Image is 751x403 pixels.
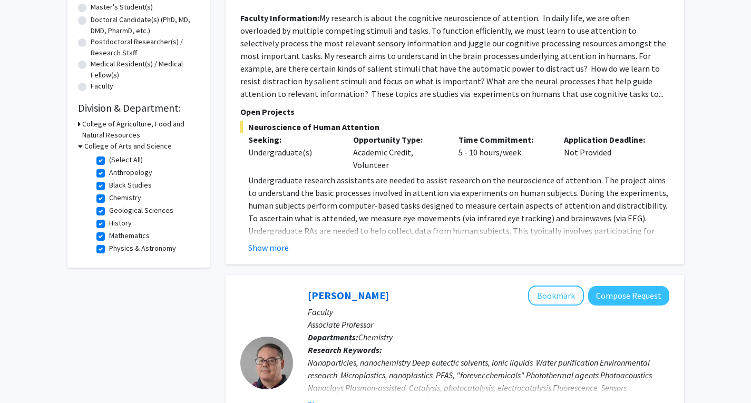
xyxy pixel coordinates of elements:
label: (Select All) [109,154,143,165]
span: Chemistry [358,332,393,342]
label: Physics & Astronomy [109,243,176,254]
span: Neuroscience of Human Attention [240,121,669,133]
div: Undergraduate(s) [248,146,338,159]
b: Research Keywords: [308,345,382,355]
label: Faculty [91,81,113,92]
label: Doctoral Candidate(s) (PhD, MD, DMD, PharmD, etc.) [91,14,199,36]
p: Associate Professor [308,318,669,331]
h3: College of Agriculture, Food and Natural Resources [82,119,199,141]
p: Faculty [308,306,669,318]
h3: College of Arts and Science [84,141,172,152]
label: Mathematics [109,230,150,241]
label: History [109,218,132,229]
button: Compose Request to Gary Baker [588,286,669,306]
b: Faculty Information: [240,13,319,23]
h2: Division & Department: [78,102,199,114]
p: Open Projects [240,105,669,118]
label: Geological Sciences [109,205,173,216]
a: [PERSON_NAME] [308,289,389,302]
div: 5 - 10 hours/week [451,133,556,171]
p: Time Commitment: [459,133,548,146]
label: Postdoctoral Researcher(s) / Research Staff [91,36,199,58]
p: Seeking: [248,133,338,146]
b: Departments: [308,332,358,342]
p: Opportunity Type: [353,133,443,146]
fg-read-more: My research is about the cognitive neuroscience of attention. In daily life, we are often overloa... [240,13,666,99]
button: Show more [248,241,289,254]
label: Anthropology [109,167,152,178]
button: Add Gary Baker to Bookmarks [528,286,584,306]
label: Chemistry [109,192,141,203]
iframe: Chat [8,356,45,395]
label: Black Studies [109,180,152,191]
div: Not Provided [556,133,661,171]
label: Medical Resident(s) / Medical Fellow(s) [91,58,199,81]
label: Psychological Sciences [109,255,183,267]
label: Master's Student(s) [91,2,153,13]
div: Academic Credit, Volunteer [345,133,451,171]
p: Application Deadline: [564,133,654,146]
p: Undergraduate research assistants are needed to assist research on the neuroscience of attention.... [248,174,669,275]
